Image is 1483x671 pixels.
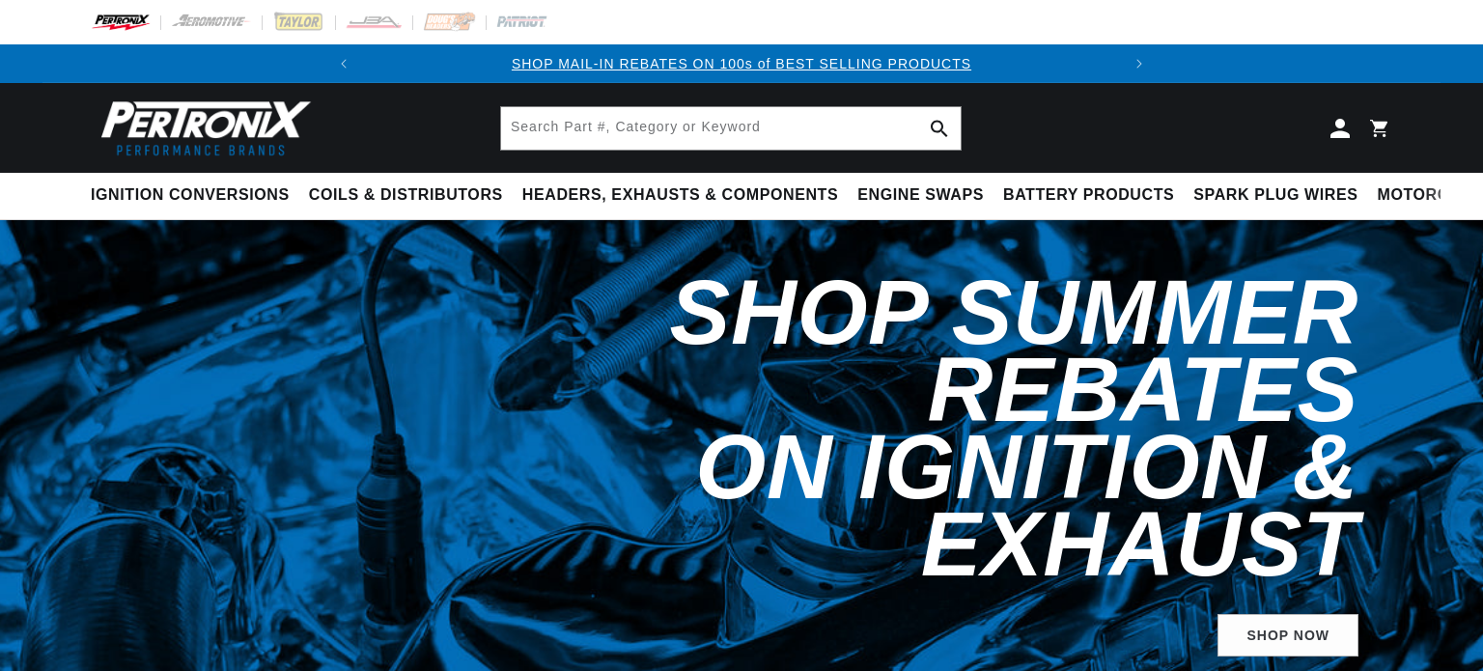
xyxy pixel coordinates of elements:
[857,185,984,206] span: Engine Swaps
[42,44,1441,83] slideshow-component: Translation missing: en.sections.announcements.announcement_bar
[299,173,513,218] summary: Coils & Distributors
[363,53,1121,74] div: Announcement
[512,56,971,71] a: SHOP MAIL-IN REBATES ON 100s of BEST SELLING PRODUCTS
[91,95,313,161] img: Pertronix
[918,107,961,150] button: Search Part #, Category or Keyword
[363,53,1121,74] div: 1 of 2
[91,173,299,218] summary: Ignition Conversions
[324,44,363,83] button: Translation missing: en.sections.announcements.previous_announcement
[501,107,961,150] input: Search Part #, Category or Keyword
[1120,44,1159,83] button: Translation missing: en.sections.announcements.next_announcement
[993,173,1184,218] summary: Battery Products
[848,173,993,218] summary: Engine Swaps
[309,185,503,206] span: Coils & Distributors
[1193,185,1357,206] span: Spark Plug Wires
[513,173,848,218] summary: Headers, Exhausts & Components
[1217,614,1358,657] a: SHOP NOW
[1184,173,1367,218] summary: Spark Plug Wires
[522,185,838,206] span: Headers, Exhausts & Components
[533,274,1358,583] h2: Shop Summer Rebates on Ignition & Exhaust
[1003,185,1174,206] span: Battery Products
[91,185,290,206] span: Ignition Conversions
